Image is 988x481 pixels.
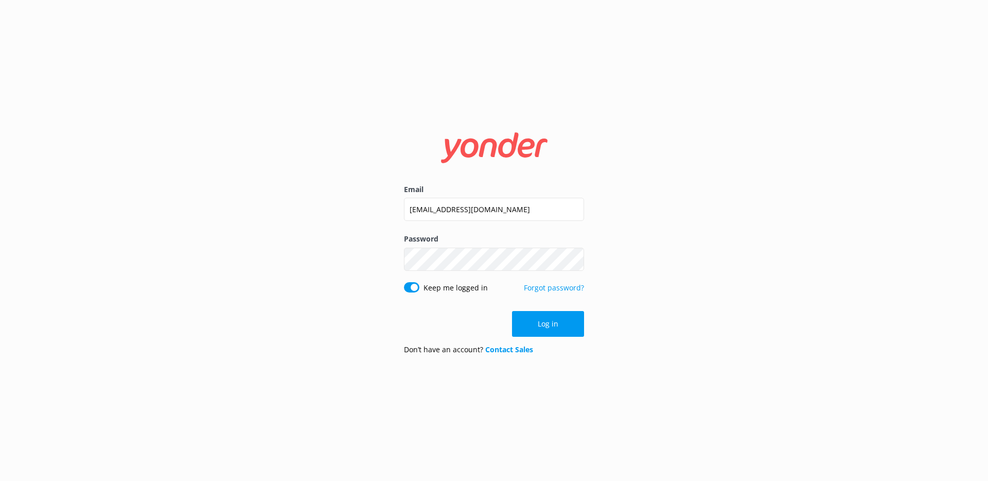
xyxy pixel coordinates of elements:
label: Password [404,233,584,245]
a: Contact Sales [485,345,533,354]
a: Forgot password? [524,283,584,293]
label: Keep me logged in [424,282,488,294]
label: Email [404,184,584,195]
button: Show password [563,249,584,269]
input: user@emailaddress.com [404,198,584,221]
button: Log in [512,311,584,337]
p: Don’t have an account? [404,344,533,355]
